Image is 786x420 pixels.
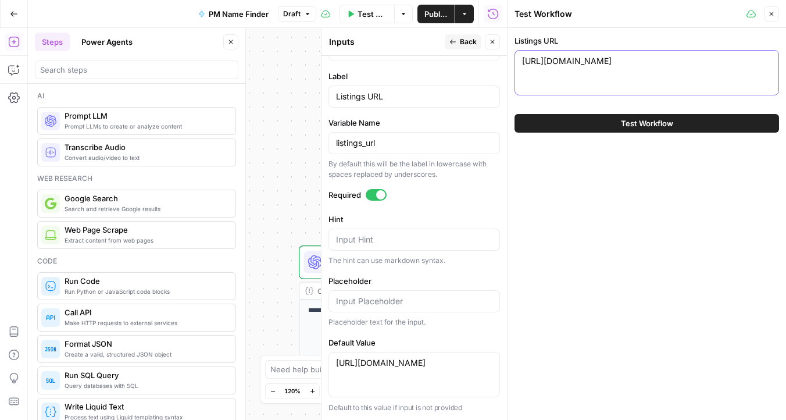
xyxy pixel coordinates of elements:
input: Input Placeholder [336,296,492,307]
textarea: Inputs [329,36,355,48]
span: Web Page Scrape [65,224,226,236]
span: Format JSON [65,338,226,350]
span: Run Code [65,275,226,287]
button: Draft [278,6,316,22]
span: Prompt LLMs to create or analyze content [65,122,226,131]
div: Ai [37,91,236,101]
label: Label [328,70,500,82]
span: Convert audio/video to text [65,153,226,162]
label: Placeholder [328,275,500,287]
span: Back [460,37,477,47]
input: Input Label [336,91,492,102]
button: Steps [35,33,70,51]
p: Default to this value if input is not provided [328,402,500,414]
span: Run SQL Query [65,369,226,381]
span: PM Name Finder [209,8,269,20]
label: Variable Name [328,117,500,129]
label: Hint [328,213,500,225]
span: Prompt LLM [65,110,226,122]
button: Power Agents [74,33,140,51]
span: Extract content from web pages [65,236,226,245]
span: Query databases with SQL [65,381,226,390]
button: Test Data [340,5,395,23]
span: Google Search [65,193,226,204]
span: Test Data [358,8,388,20]
button: Publish [417,5,455,23]
button: Test Workflow [515,114,779,133]
div: Code [37,256,236,266]
textarea: [URL][DOMAIN_NAME] [522,55,771,67]
input: Search steps [40,64,233,76]
label: Default Value [328,337,500,348]
label: Required [328,189,500,201]
span: Write Liquid Text [65,401,226,412]
span: Transcribe Audio [65,141,226,153]
div: WorkflowInput SettingsInputs [299,170,515,204]
input: listings_url [336,137,492,149]
div: Placeholder text for the input. [328,317,500,328]
span: Search and retrieve Google results [65,204,226,213]
span: Create a valid, structured JSON object [65,350,226,359]
div: By default this will be the label in lowercase with spaces replaced by underscores. [328,159,500,180]
button: Back [445,34,481,49]
span: 120% [284,386,301,396]
span: Call API [65,307,226,318]
div: The hint can use markdown syntax. [328,255,500,266]
div: Web research [37,173,236,184]
label: Listings URL [515,35,779,47]
span: Publish [424,8,448,20]
span: Test Workflow [621,118,673,129]
textarea: [URL][DOMAIN_NAME] [336,357,492,369]
span: Draft [283,9,301,19]
span: Run Python or JavaScript code blocks [65,287,226,296]
button: PM Name Finder [191,5,276,23]
span: Make HTTP requests to external services [65,318,226,328]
